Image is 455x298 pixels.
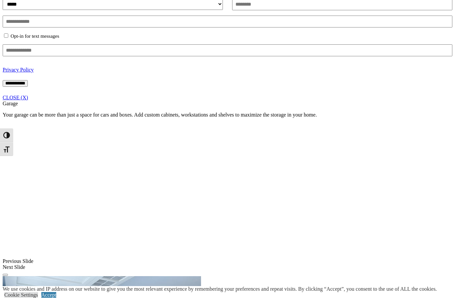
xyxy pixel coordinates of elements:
a: Privacy Policy [3,67,34,73]
p: Your garage can be more than just a space for cars and boxes. Add custom cabinets, workstations a... [3,112,452,118]
label: Opt-in for text messages [11,33,59,39]
a: CLOSE (X) [3,95,28,100]
span: Garage [3,101,18,106]
a: Cookie Settings [4,292,38,298]
a: Accept [41,292,56,298]
div: Next Slide [3,264,452,270]
button: Click here to pause slide show [3,274,8,276]
div: Previous Slide [3,258,452,264]
div: We use cookies and IP address on our website to give you the most relevant experience by remember... [3,286,437,292]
